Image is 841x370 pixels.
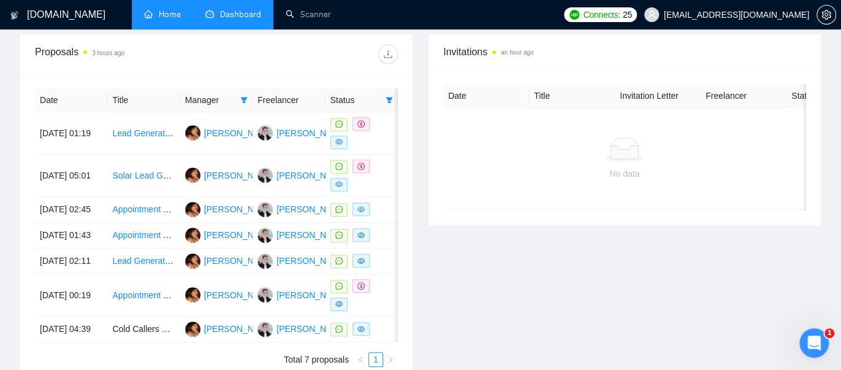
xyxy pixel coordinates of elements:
[354,352,368,367] button: left
[180,88,253,112] th: Manager
[387,356,394,363] span: right
[276,202,420,216] div: [PERSON_NAME] [PERSON_NAME]
[335,282,343,290] span: message
[443,84,529,108] th: Date
[453,167,796,180] div: No data
[185,128,275,137] a: SF[PERSON_NAME]
[276,228,420,242] div: [PERSON_NAME] [PERSON_NAME]
[107,155,180,197] td: Solar Lead Generation Specialist for Cold Calling
[107,223,180,249] td: Appointment Setter for High-Value Offer
[529,84,615,108] th: Title
[35,88,107,112] th: Date
[335,120,343,128] span: message
[257,202,273,217] img: LB
[112,230,264,240] a: Appointment Setter for High-Value Offer
[204,288,275,302] div: [PERSON_NAME]
[816,10,836,20] a: setting
[257,125,273,141] img: LB
[368,352,383,367] li: 1
[386,96,393,104] span: filter
[817,10,835,20] span: setting
[443,44,806,60] span: Invitations
[185,290,275,299] a: SF[PERSON_NAME]
[112,290,371,300] a: Appointment Setter / Dialer – Life Insurance (Warm Leads Provided)
[615,84,701,108] th: Invitation Letter
[623,8,632,21] span: 25
[185,229,275,239] a: SF[PERSON_NAME]
[185,168,200,183] img: SF
[35,197,107,223] td: [DATE] 02:45
[257,128,420,137] a: LB[PERSON_NAME] [PERSON_NAME]
[335,325,343,333] span: message
[335,138,343,145] span: eye
[107,197,180,223] td: Appointment Setter for Lead Generation
[35,249,107,274] td: [DATE] 02:11
[335,206,343,213] span: message
[257,255,420,265] a: LB[PERSON_NAME] [PERSON_NAME]
[185,287,200,303] img: SF
[35,317,107,342] td: [DATE] 04:39
[144,9,181,20] a: homeHome
[112,256,312,266] a: Lead Generation Specialist for Homemaker Services
[238,91,250,109] span: filter
[276,322,420,336] div: [PERSON_NAME] [PERSON_NAME]
[286,9,331,20] a: searchScanner
[257,287,273,303] img: LB
[204,169,275,182] div: [PERSON_NAME]
[701,84,786,108] th: Freelancer
[112,128,306,138] a: Lead Generation for USA Event Planners/Agencies
[204,322,275,336] div: [PERSON_NAME]
[185,204,275,214] a: SF[PERSON_NAME]
[220,9,261,20] span: Dashboard
[35,223,107,249] td: [DATE] 01:43
[35,44,216,64] div: Proposals
[107,317,180,342] td: Cold Callers Needed for Real Estate Company
[335,163,343,170] span: message
[257,229,420,239] a: LB[PERSON_NAME] [PERSON_NAME]
[185,228,200,243] img: SF
[816,5,836,25] button: setting
[357,257,365,264] span: eye
[378,44,398,64] button: download
[335,257,343,264] span: message
[204,202,275,216] div: [PERSON_NAME]
[357,282,365,290] span: dollar
[379,49,397,59] span: download
[583,8,620,21] span: Connects:
[357,325,365,333] span: eye
[185,255,275,265] a: SF[PERSON_NAME]
[107,249,180,274] td: Lead Generation Specialist for Homemaker Services
[257,323,420,333] a: LB[PERSON_NAME] [PERSON_NAME]
[257,253,273,269] img: LB
[10,6,19,25] img: logo
[35,112,107,155] td: [DATE] 01:19
[204,228,275,242] div: [PERSON_NAME]
[383,352,398,367] li: Next Page
[383,352,398,367] button: right
[357,231,365,239] span: eye
[92,50,124,56] time: 3 hours ago
[240,96,248,104] span: filter
[330,93,381,107] span: Status
[647,10,656,19] span: user
[107,274,180,317] td: Appointment Setter / Dialer – Life Insurance (Warm Leads Provided)
[276,254,420,268] div: [PERSON_NAME] [PERSON_NAME]
[185,253,200,269] img: SF
[204,254,275,268] div: [PERSON_NAME]
[335,300,343,307] span: eye
[276,126,420,140] div: [PERSON_NAME] [PERSON_NAME]
[253,88,325,112] th: Freelancer
[257,168,273,183] img: LB
[335,180,343,188] span: eye
[276,288,420,302] div: [PERSON_NAME] [PERSON_NAME]
[107,112,180,155] td: Lead Generation for USA Event Planners/Agencies
[257,290,420,299] a: LB[PERSON_NAME] [PERSON_NAME]
[107,88,180,112] th: Title
[357,120,365,128] span: dollar
[112,204,264,214] a: Appointment Setter for Lead Generation
[369,353,382,366] a: 1
[205,10,214,18] span: dashboard
[569,10,579,20] img: upwork-logo.png
[185,322,200,337] img: SF
[335,231,343,239] span: message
